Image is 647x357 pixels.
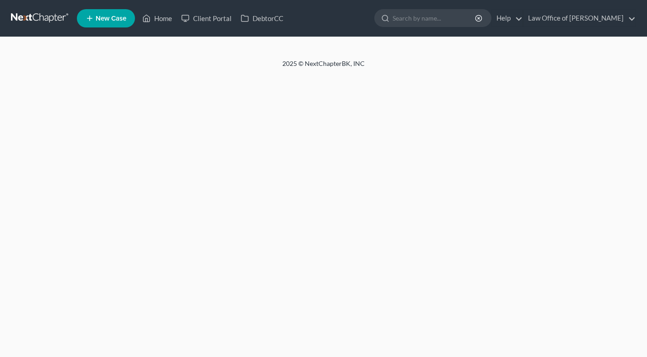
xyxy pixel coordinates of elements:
[63,59,584,76] div: 2025 © NextChapterBK, INC
[236,10,288,27] a: DebtorCC
[138,10,177,27] a: Home
[523,10,636,27] a: Law Office of [PERSON_NAME]
[393,10,476,27] input: Search by name...
[96,15,126,22] span: New Case
[492,10,523,27] a: Help
[177,10,236,27] a: Client Portal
